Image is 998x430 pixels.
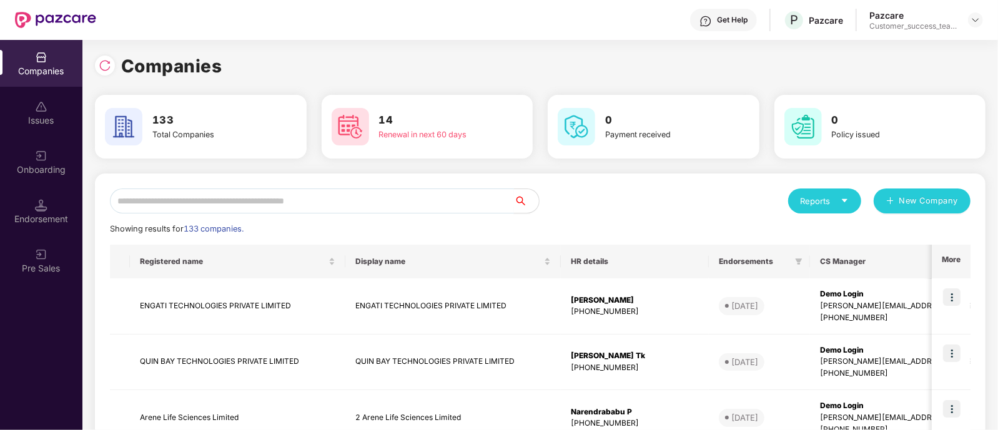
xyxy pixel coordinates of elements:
[105,108,142,145] img: svg+xml;base64,PHN2ZyB4bWxucz0iaHR0cDovL3d3dy53My5vcmcvMjAwMC9zdmciIHdpZHRoPSI2MCIgaGVpZ2h0PSI2MC...
[809,14,843,26] div: Pazcare
[943,400,961,418] img: icon
[719,257,790,266] span: Endorsements
[35,248,47,261] img: svg+xml;base64,PHN2ZyB3aWR0aD0iMjAiIGhlaWdodD0iMjAiIHZpZXdCb3g9IjAgMCAyMCAyMCIgZmlsbD0ibm9uZSIgeG...
[832,129,939,141] div: Policy issued
[152,129,260,141] div: Total Companies
[15,12,96,28] img: New Pazcare Logo
[121,52,222,80] h1: Companies
[731,356,758,368] div: [DATE]
[899,195,959,207] span: New Company
[801,195,849,207] div: Reports
[869,21,957,31] div: Customer_success_team_lead
[35,51,47,64] img: svg+xml;base64,PHN2ZyBpZD0iQ29tcGFuaWVzIiB4bWxucz0iaHR0cDovL3d3dy53My5vcmcvMjAwMC9zdmciIHdpZHRoPS...
[345,245,561,278] th: Display name
[971,15,981,25] img: svg+xml;base64,PHN2ZyBpZD0iRHJvcGRvd24tMzJ4MzIiIHhtbG5zPSJodHRwOi8vd3d3LnczLm9yZy8yMDAwL3N2ZyIgd2...
[345,278,561,335] td: ENGATI TECHNOLOGIES PRIVATE LIMITED
[513,188,540,213] button: search
[571,306,699,318] div: [PHONE_NUMBER]
[513,196,539,206] span: search
[874,188,971,213] button: plusNew Company
[731,411,758,424] div: [DATE]
[558,108,595,145] img: svg+xml;base64,PHN2ZyB4bWxucz0iaHR0cDovL3d3dy53My5vcmcvMjAwMC9zdmciIHdpZHRoPSI2MCIgaGVpZ2h0PSI2MC...
[795,258,803,265] span: filter
[886,197,894,207] span: plus
[790,12,798,27] span: P
[731,300,758,312] div: [DATE]
[130,335,345,391] td: QUIN BAY TECHNOLOGIES PRIVATE LIMITED
[699,15,712,27] img: svg+xml;base64,PHN2ZyBpZD0iSGVscC0zMngzMiIgeG1sbnM9Imh0dHA6Ly93d3cudzMub3JnLzIwMDAvc3ZnIiB3aWR0aD...
[943,344,961,362] img: icon
[571,418,699,429] div: [PHONE_NUMBER]
[35,199,47,212] img: svg+xml;base64,PHN2ZyB3aWR0aD0iMTQuNSIgaGVpZ2h0PSIxNC41IiB2aWV3Qm94PSIwIDAgMTYgMTYiIGZpbGw9Im5vbm...
[35,100,47,113] img: svg+xml;base64,PHN2ZyBpZD0iSXNzdWVzX2Rpc2FibGVkIiB4bWxucz0iaHR0cDovL3d3dy53My5vcmcvMjAwMC9zdmciIH...
[717,15,748,25] div: Get Help
[184,224,244,233] span: 133 companies.
[571,406,699,418] div: Narendrababu P
[379,129,487,141] div: Renewal in next 60 days
[35,150,47,162] img: svg+xml;base64,PHN2ZyB3aWR0aD0iMjAiIGhlaWdodD0iMjAiIHZpZXdCb3g9IjAgMCAyMCAyMCIgZmlsbD0ibm9uZSIgeG...
[140,257,326,266] span: Registered name
[943,288,961,306] img: icon
[869,9,957,21] div: Pazcare
[110,224,244,233] span: Showing results for
[841,197,849,205] span: caret-down
[345,335,561,391] td: QUIN BAY TECHNOLOGIES PRIVATE LIMITED
[793,254,805,269] span: filter
[130,278,345,335] td: ENGATI TECHNOLOGIES PRIVATE LIMITED
[332,108,369,145] img: svg+xml;base64,PHN2ZyB4bWxucz0iaHR0cDovL3d3dy53My5vcmcvMjAwMC9zdmciIHdpZHRoPSI2MCIgaGVpZ2h0PSI2MC...
[784,108,822,145] img: svg+xml;base64,PHN2ZyB4bWxucz0iaHR0cDovL3d3dy53My5vcmcvMjAwMC9zdmciIHdpZHRoPSI2MCIgaGVpZ2h0PSI2MC...
[605,112,713,129] h3: 0
[571,362,699,374] div: [PHONE_NUMBER]
[605,129,713,141] div: Payment received
[130,245,345,278] th: Registered name
[932,245,971,278] th: More
[99,59,111,72] img: svg+xml;base64,PHN2ZyBpZD0iUmVsb2FkLTMyeDMyIiB4bWxucz0iaHR0cDovL3d3dy53My5vcmcvMjAwMC9zdmciIHdpZH...
[832,112,939,129] h3: 0
[561,245,709,278] th: HR details
[571,295,699,306] div: [PERSON_NAME]
[379,112,487,129] h3: 14
[152,112,260,129] h3: 133
[355,257,541,266] span: Display name
[571,350,699,362] div: [PERSON_NAME] Tk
